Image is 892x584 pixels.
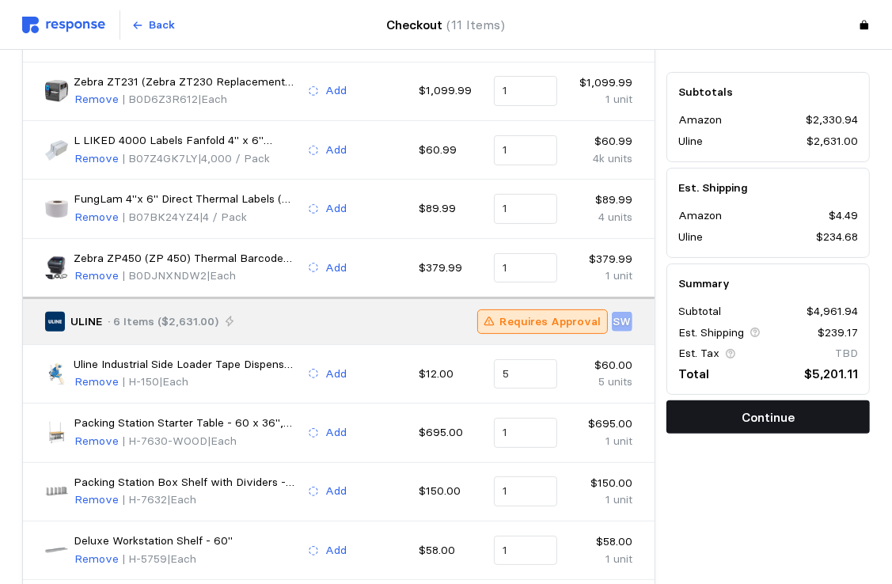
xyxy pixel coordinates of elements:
p: Add [325,82,347,100]
p: $695.00 [568,415,632,433]
button: Add [307,259,347,278]
p: 4k units [568,150,632,168]
p: Remove [74,209,119,226]
p: $60.99 [568,133,632,150]
p: Zebra ZP450 (ZP 450) Thermal Barcode Label Printer - 1 Year Warranty, USB, Serial, and Parallel C... [74,250,296,267]
p: Remove [74,374,119,391]
p: 1 unit [568,491,632,509]
p: Uline [678,133,703,150]
span: | Each [208,434,237,448]
input: Qty [503,537,548,565]
p: $2,631.00 [807,133,858,150]
p: 5 units [568,374,632,391]
button: Remove [74,550,120,569]
h4: Checkout [387,15,506,35]
p: · 6 Items ($2,631.00) [108,313,218,331]
p: $150.00 [568,475,632,492]
span: | 4 / Pack [200,210,248,224]
input: Qty [503,195,548,223]
span: | B0D6Z3R612 [123,92,199,106]
input: Qty [503,360,548,389]
p: $2,330.94 [806,112,858,130]
button: Remove [74,150,120,169]
p: $1,099.99 [568,74,632,92]
p: Subtotal [678,304,721,321]
span: (11 Items) [447,17,506,32]
p: Zebra ZT231 (Zebra ZT230 Replacement) | Thermal Transfer & Direct Thermal 203 DPI | ZT23142-T0100... [74,74,296,91]
span: | Each [160,374,189,389]
input: Qty [503,477,548,506]
p: Total [678,365,709,385]
input: Qty [503,77,548,105]
button: Remove [74,373,120,392]
p: Remove [74,491,119,509]
p: FungLam 4"x 6" Direct Thermal Labels (4 Rolls, 4000 Labels) - 3'' Core, Perforations Between Labe... [74,191,296,208]
p: Add [325,542,347,559]
img: svg%3e [22,17,105,33]
span: | B07BK24YZ4 [123,210,200,224]
button: Remove [74,208,120,227]
p: Remove [74,267,119,285]
img: H-5759 [45,539,68,562]
img: H-7632 [45,480,68,503]
button: Continue [666,401,870,434]
p: Packing Station Box Shelf with Dividers - 60" [74,474,296,491]
p: $150.00 [419,483,482,500]
span: | B0DJNXNDW2 [123,268,207,283]
p: $4,961.94 [807,304,858,321]
img: H-7630-WOOD [45,421,68,444]
img: 61TXVReokSL.__AC_SX300_SY300_QL70_FMwebp_.jpg [45,198,68,221]
p: Add [325,142,347,159]
button: Remove [74,90,120,109]
button: Add [307,541,347,560]
button: Remove [74,432,120,451]
input: Qty [503,136,548,165]
button: Add [307,82,347,100]
span: | H-150 [123,374,160,389]
p: 1 unit [568,91,632,108]
p: Packing Station Starter Table - 60 x 36", Composite Wood Top [74,415,296,432]
button: Add [307,365,347,384]
span: | B07Z4GK7LY [123,151,199,165]
button: Add [307,141,347,160]
span: | Each [168,552,197,566]
img: 61l+75ZOfjL._AC_SX679_.jpg [45,80,68,103]
p: Remove [74,91,119,108]
h5: Subtotals [678,84,858,100]
p: Back [150,17,176,34]
p: $239.17 [818,324,858,342]
button: Add [307,423,347,442]
button: Remove [74,491,120,510]
p: Requires Approval [500,313,602,331]
p: $234.68 [816,229,858,246]
h5: Est. Shipping [678,180,858,196]
img: H-150_txt_USEng [45,362,68,385]
input: Qty [503,254,548,283]
p: 4 units [568,209,632,226]
img: 61kZ5mp4iJL.__AC_SX300_SY300_QL70_FMwebp_.jpg [45,138,68,161]
p: $379.99 [568,251,632,268]
button: Add [307,482,347,501]
p: $4.49 [829,208,858,226]
p: 1 unit [568,551,632,568]
p: $60.99 [419,142,482,159]
button: Remove [74,267,120,286]
p: Uline Industrial Side Loader Tape Dispenser - 2" [74,356,296,374]
input: Qty [503,419,548,447]
p: 1 unit [568,267,632,285]
p: $5,201.11 [804,365,858,385]
p: $58.00 [568,533,632,551]
h5: Summary [678,275,858,292]
p: $695.00 [419,424,482,442]
p: Remove [74,433,119,450]
p: Add [325,200,347,218]
p: Continue [742,408,795,427]
p: $12.00 [419,366,482,383]
p: $89.99 [568,192,632,209]
p: $1,099.99 [419,82,482,100]
span: | 4,000 / Pack [199,151,271,165]
p: Uline [678,229,703,246]
p: Remove [74,150,119,168]
p: Add [325,424,347,442]
span: | H-5759 [123,552,168,566]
